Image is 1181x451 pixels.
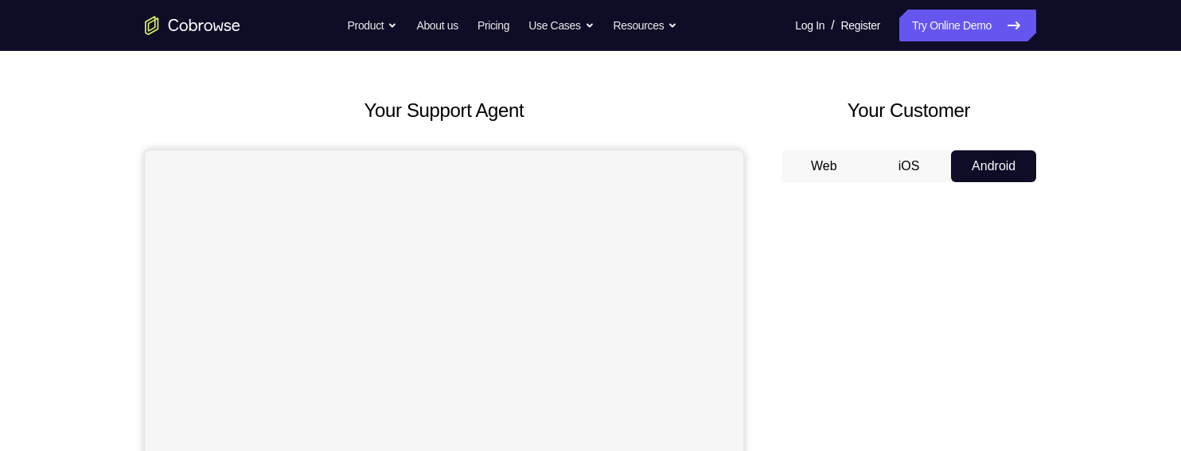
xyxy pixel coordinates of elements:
h2: Your Customer [781,96,1036,125]
a: Go to the home page [145,16,240,35]
a: About us [416,10,458,41]
a: Log In [795,10,824,41]
span: / [831,16,834,35]
a: Try Online Demo [899,10,1036,41]
a: Pricing [477,10,509,41]
button: Product [348,10,398,41]
a: Register [841,10,880,41]
button: Use Cases [528,10,594,41]
button: Resources [614,10,678,41]
h2: Your Support Agent [145,96,743,125]
button: iOS [867,150,952,182]
button: Android [951,150,1036,182]
button: Web [781,150,867,182]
